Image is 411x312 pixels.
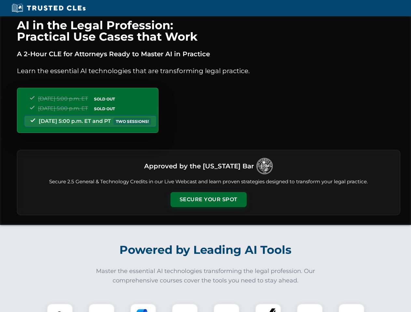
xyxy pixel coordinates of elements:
span: SOLD OUT [92,96,117,102]
p: Master the essential AI technologies transforming the legal profession. Our comprehensive courses... [92,266,320,285]
button: Secure Your Spot [171,192,247,207]
p: Secure 2.5 General & Technology Credits in our Live Webcast and learn proven strategies designed ... [25,178,392,186]
p: Learn the essential AI technologies that are transforming legal practice. [17,66,400,76]
img: Logo [256,158,273,174]
p: A 2-Hour CLE for Attorneys Ready to Master AI in Practice [17,49,400,59]
h2: Powered by Leading AI Tools [25,239,386,261]
span: SOLD OUT [92,105,117,112]
img: Trusted CLEs [10,3,88,13]
h1: AI in the Legal Profession: Practical Use Cases that Work [17,19,400,42]
h3: Approved by the [US_STATE] Bar [144,160,254,172]
span: [DATE] 5:00 p.m. ET [38,96,88,102]
span: [DATE] 5:00 p.m. ET [38,105,88,111]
